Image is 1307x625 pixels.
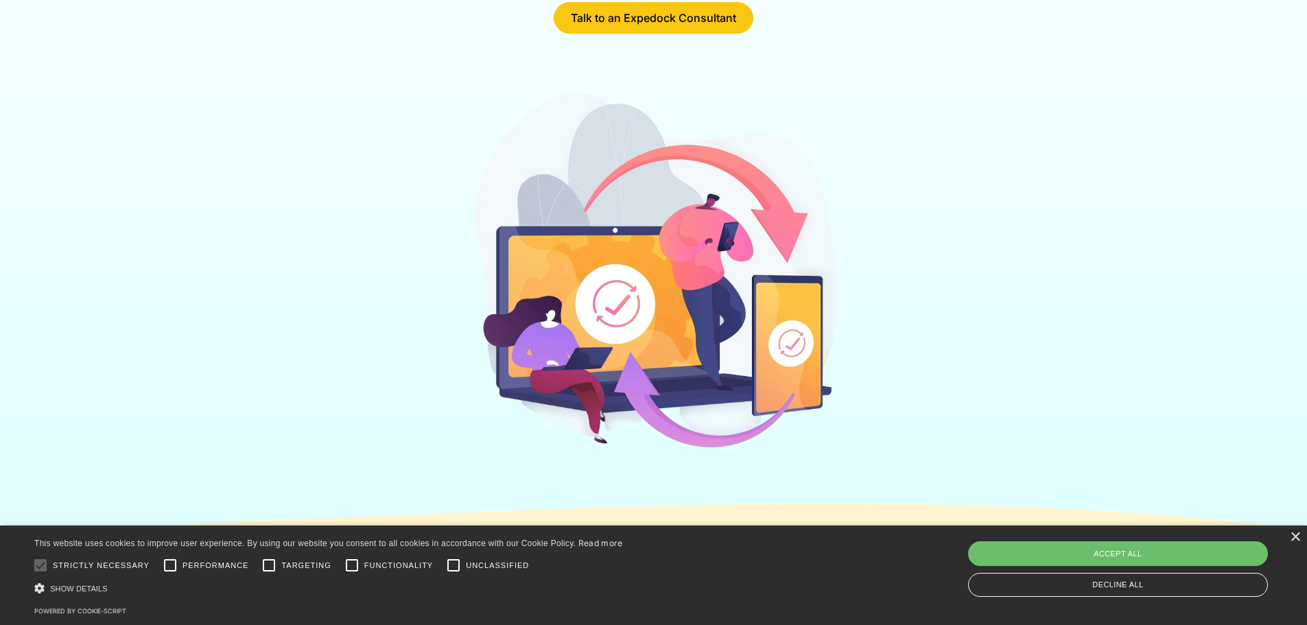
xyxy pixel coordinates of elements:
div: Show details [34,581,623,595]
a: Read more [578,538,623,548]
span: Targeting [281,560,331,571]
iframe: Chat Widget [1238,559,1307,625]
span: Functionality [364,560,433,571]
span: Unclassified [466,560,529,571]
a: Powered by cookie-script [34,607,126,615]
div: Accept all [968,541,1268,566]
span: Performance [182,560,249,571]
a: Talk to an Expedock Consultant [554,2,753,34]
span: Show details [50,585,108,593]
span: This website uses cookies to improve user experience. By using our website you consent to all coo... [34,539,576,548]
div: Decline all [968,573,1268,597]
span: Strictly necessary [53,560,150,571]
div: Close [1290,532,1300,543]
img: arrow pointing to cellphone from laptop, and arrow from laptop to cellphone [466,89,841,460]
